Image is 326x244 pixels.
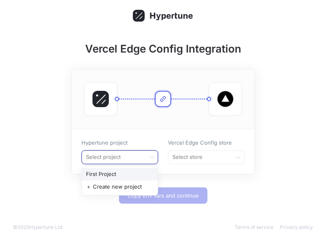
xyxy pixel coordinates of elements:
[82,180,158,193] div: ＋ Create new project
[235,224,273,230] a: Terms of service
[119,187,207,204] button: Copy env vars and continue
[57,41,269,57] h1: Vercel Edge Config Integration
[13,224,62,231] div: © 2025 Hypertune Ltd
[81,139,158,147] p: Hypertune project
[82,168,158,181] div: First Project
[128,193,199,198] span: Copy env vars and continue
[280,224,313,230] a: Privacy policy
[168,139,244,147] p: Vercel Edge Config store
